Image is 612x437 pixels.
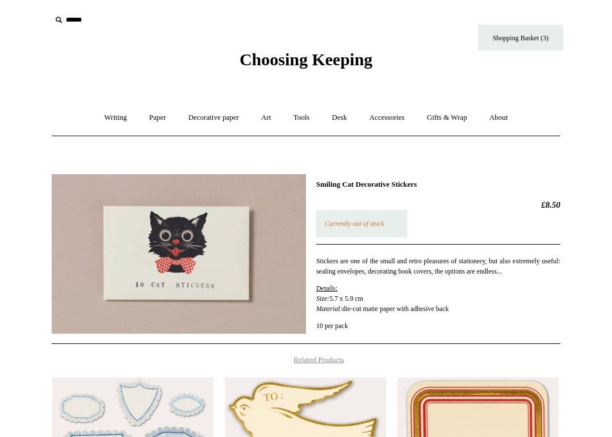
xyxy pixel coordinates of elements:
em: Size: [316,295,329,302]
a: Art [251,103,281,133]
a: Desk [322,103,358,133]
h1: Smiling Cat Decorative Stickers [316,180,560,189]
a: About [479,103,518,133]
a: Writing [94,103,137,133]
h2: £8.50 [316,200,560,210]
p: 10 per pack [316,321,560,331]
a: Accessories [359,103,415,133]
a: Paper [139,103,177,133]
span: die-cut m [342,305,368,313]
em: Material: [316,305,342,313]
img: Smiling Cat Decorative Stickers [52,174,306,334]
em: Currently out of stock [325,220,384,228]
a: Shopping Basket (3) [478,25,563,51]
a: Gifts & Wrap [417,103,477,133]
a: Tools [283,103,320,133]
p: Stickers are one of the small and retro pleasures of stationery, but also extremely useful: seali... [316,256,560,276]
p: 5.7 x 5.9 cm atte paper with adhesive back [316,283,560,314]
a: Choosing Keeping [240,59,372,67]
h4: Related Products [22,355,590,364]
span: Choosing Keeping [240,50,372,69]
span: Details: [316,284,337,292]
a: Decorative paper [178,103,249,133]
